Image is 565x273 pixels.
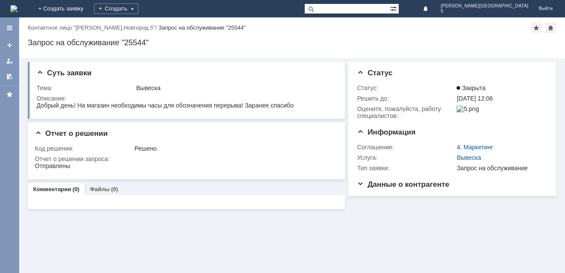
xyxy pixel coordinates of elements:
a: Комментарии [33,186,71,192]
div: Сделать домашней страницей [545,23,556,33]
a: Вывеска [457,154,481,161]
a: Файлы [90,186,110,192]
div: Описание: [37,95,335,102]
div: (0) [73,186,80,192]
a: Контактное лицо "[PERSON_NAME].Новгород 5" [28,24,155,31]
div: Услуга: [357,154,455,161]
a: Мои согласования [3,70,17,84]
a: Создать заявку [3,38,17,52]
span: Данные о контрагенте [357,180,449,189]
div: (0) [111,186,118,192]
div: Статус: [357,84,455,91]
div: Запрос на обслуживание "25544" [158,24,246,31]
div: Соглашение: [357,144,455,151]
div: Код решения: [35,145,133,152]
a: Мои заявки [3,54,17,68]
img: 5.png [457,105,479,112]
div: Вывеска [136,84,333,91]
span: [DATE] 12:06 [457,95,493,102]
div: Создать [94,3,138,14]
span: Статус [357,69,392,77]
div: Решить до: [357,95,455,102]
div: Отчет о решении запроса: [35,155,335,162]
div: Решено [135,145,333,152]
div: Добавить в избранное [531,23,541,33]
a: 4. Маркетинг [457,144,493,151]
div: Oцените, пожалуйста, работу специалистов: [357,105,455,119]
span: [PERSON_NAME][GEOGRAPHIC_DATA] [441,3,528,9]
div: Запрос на обслуживание "25544" [28,38,556,47]
div: Тема: [37,84,135,91]
span: 5 [441,9,528,14]
span: Расширенный поиск [390,4,399,12]
span: Суть заявки [37,69,91,77]
div: Тип заявки: [357,165,455,172]
img: logo [10,5,17,12]
a: Перейти на домашнюю страницу [10,5,17,12]
span: Информация [357,128,415,136]
div: / [28,24,158,31]
span: Отчет о решении [35,129,108,138]
span: Закрыта [457,84,485,91]
div: Запрос на обслуживание [457,165,544,172]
